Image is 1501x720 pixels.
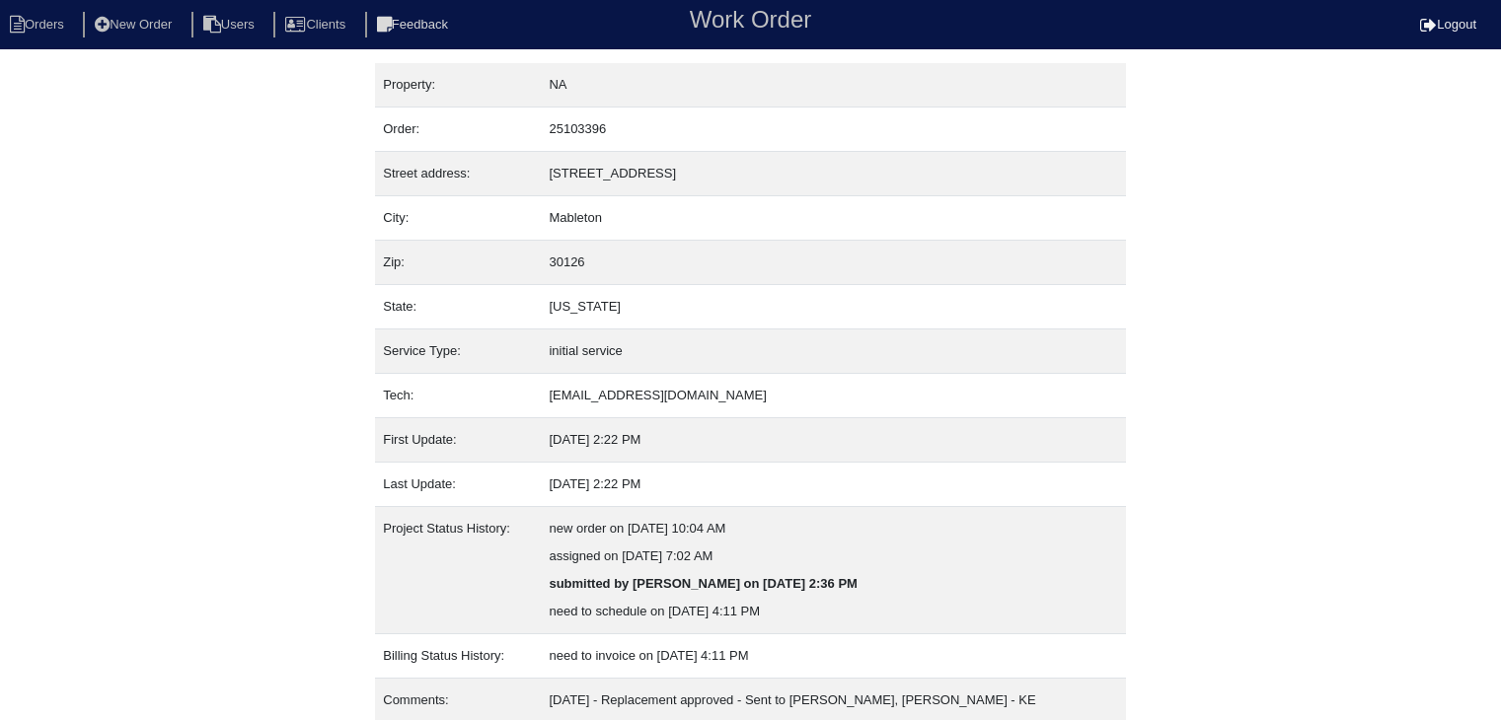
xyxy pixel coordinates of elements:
[375,152,541,196] td: Street address:
[375,507,541,634] td: Project Status History:
[549,598,1117,625] div: need to schedule on [DATE] 4:11 PM
[273,17,361,32] a: Clients
[273,12,361,38] li: Clients
[549,642,1117,670] div: need to invoice on [DATE] 4:11 PM
[375,374,541,418] td: Tech:
[83,12,188,38] li: New Order
[375,329,541,374] td: Service Type:
[541,374,1125,418] td: [EMAIL_ADDRESS][DOMAIN_NAME]
[375,196,541,241] td: City:
[375,285,541,329] td: State:
[83,17,188,32] a: New Order
[1420,17,1476,32] a: Logout
[191,12,270,38] li: Users
[549,542,1117,570] div: assigned on [DATE] 7:02 AM
[541,241,1125,285] td: 30126
[541,463,1125,507] td: [DATE] 2:22 PM
[375,63,541,108] td: Property:
[541,152,1125,196] td: [STREET_ADDRESS]
[191,17,270,32] a: Users
[375,241,541,285] td: Zip:
[541,196,1125,241] td: Mableton
[365,12,464,38] li: Feedback
[549,570,1117,598] div: submitted by [PERSON_NAME] on [DATE] 2:36 PM
[375,108,541,152] td: Order:
[541,285,1125,329] td: [US_STATE]
[541,63,1125,108] td: NA
[541,108,1125,152] td: 25103396
[541,418,1125,463] td: [DATE] 2:22 PM
[375,418,541,463] td: First Update:
[375,463,541,507] td: Last Update:
[549,515,1117,542] div: new order on [DATE] 10:04 AM
[375,634,541,679] td: Billing Status History:
[541,329,1125,374] td: initial service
